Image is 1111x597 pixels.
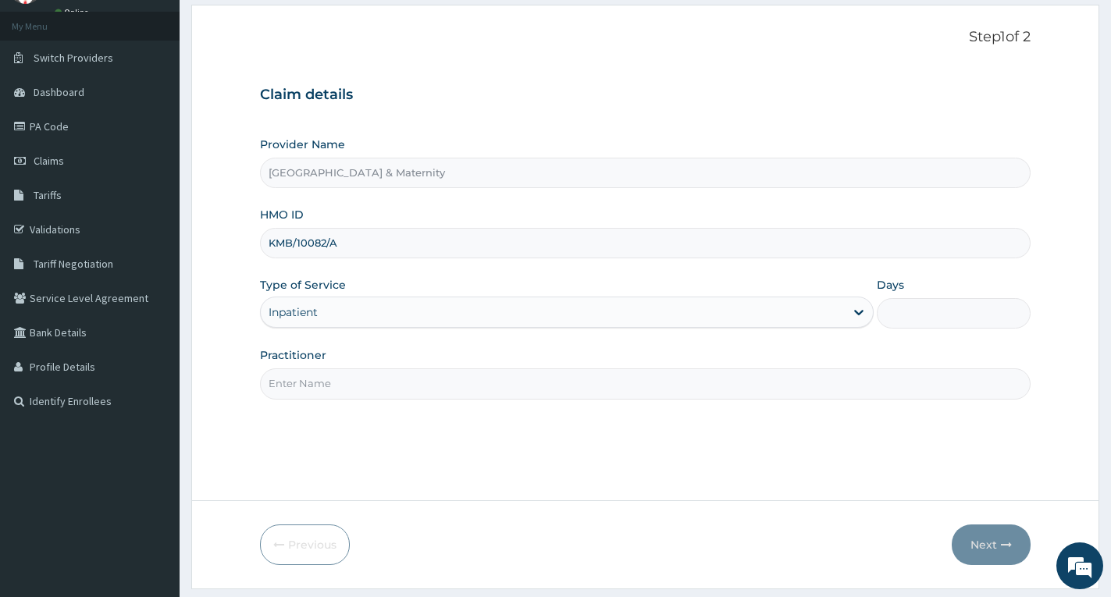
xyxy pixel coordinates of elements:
div: Minimize live chat window [256,8,294,45]
input: Enter HMO ID [260,228,1031,258]
label: Provider Name [260,137,345,152]
a: Online [55,7,92,18]
div: Chat with us now [81,87,262,108]
textarea: Type your message and hit 'Enter' [8,426,297,481]
label: Type of Service [260,277,346,293]
label: Practitioner [260,347,326,363]
label: Days [877,277,904,293]
span: Claims [34,154,64,168]
p: Step 1 of 2 [260,29,1031,46]
span: We're online! [91,197,215,354]
span: Dashboard [34,85,84,99]
span: Tariffs [34,188,62,202]
span: Switch Providers [34,51,113,65]
h3: Claim details [260,87,1031,104]
input: Enter Name [260,368,1031,399]
label: HMO ID [260,207,304,222]
button: Previous [260,524,350,565]
div: Inpatient [269,304,318,320]
span: Tariff Negotiation [34,257,113,271]
img: d_794563401_company_1708531726252_794563401 [29,78,63,117]
button: Next [952,524,1031,565]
